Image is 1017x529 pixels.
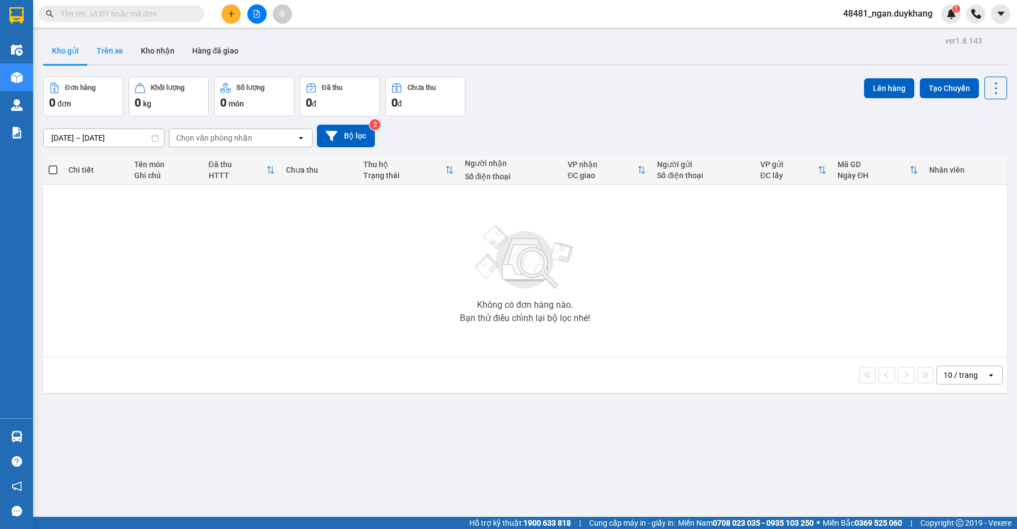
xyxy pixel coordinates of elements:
[209,160,266,169] div: Đã thu
[312,99,316,108] span: đ
[991,4,1010,24] button: caret-down
[369,119,380,130] sup: 2
[9,7,24,24] img: logo-vxr
[358,156,459,185] th: Toggle SortBy
[817,521,820,525] span: ⚪️
[469,517,571,529] span: Hỗ trợ kỹ thuật:
[713,519,814,527] strong: 0708 023 035 - 0935 103 250
[183,38,247,64] button: Hàng đã giao
[61,8,191,20] input: Tìm tên, số ĐT hoặc mã đơn
[920,78,979,98] button: Tạo Chuyến
[971,9,981,19] img: phone-icon
[523,519,571,527] strong: 1900 633 818
[220,96,226,109] span: 0
[11,99,23,111] img: warehouse-icon
[46,10,54,18] span: search
[273,4,292,24] button: aim
[832,156,924,185] th: Toggle SortBy
[363,171,444,180] div: Trạng thái
[929,165,1002,174] div: Nhân viên
[203,156,280,185] th: Toggle SortBy
[322,84,342,92] div: Đã thu
[398,99,402,108] span: đ
[460,314,590,323] div: Bạn thử điều chỉnh lại bộ lọc nhé!
[227,10,235,18] span: plus
[286,165,352,174] div: Chưa thu
[151,84,184,92] div: Khối lượng
[385,77,465,116] button: Chưa thu0đ
[678,517,814,529] span: Miền Nam
[760,171,818,180] div: ĐC lấy
[838,160,909,169] div: Mã GD
[755,156,832,185] th: Toggle SortBy
[589,517,675,529] span: Cung cấp máy in - giấy in:
[49,96,55,109] span: 0
[43,77,123,116] button: Đơn hàng0đơn
[278,10,286,18] span: aim
[465,159,557,168] div: Người nhận
[68,165,123,174] div: Chi tiết
[407,84,436,92] div: Chưa thu
[44,129,164,147] input: Select a date range.
[823,517,902,529] span: Miền Bắc
[134,160,198,169] div: Tên món
[209,171,266,180] div: HTTT
[954,5,958,13] span: 1
[477,301,573,309] div: Không có đơn hàng nào.
[946,9,956,19] img: icon-new-feature
[470,219,580,296] img: svg+xml;base64,PHN2ZyBjbGFzcz0ibGlzdC1wbHVnX19zdmciIHhtbG5zPSJodHRwOi8vd3d3LnczLm9yZy8yMDAwL3N2Zy...
[253,10,261,18] span: file-add
[562,156,651,185] th: Toggle SortBy
[987,371,995,380] svg: open
[11,127,23,138] img: solution-icon
[57,99,71,108] span: đơn
[864,78,914,98] button: Lên hàng
[12,456,22,467] span: question-circle
[568,171,637,180] div: ĐC giao
[956,519,963,527] span: copyright
[135,96,141,109] span: 0
[229,99,244,108] span: món
[944,370,978,381] div: 10 / trang
[838,171,909,180] div: Ngày ĐH
[88,38,132,64] button: Trên xe
[221,4,241,24] button: plus
[176,132,252,143] div: Chọn văn phòng nhận
[657,171,749,180] div: Số điện thoại
[579,517,581,529] span: |
[657,160,749,169] div: Người gửi
[363,160,444,169] div: Thu hộ
[391,96,398,109] span: 0
[12,506,22,516] span: message
[236,84,264,92] div: Số lượng
[214,77,294,116] button: Số lượng0món
[247,4,267,24] button: file-add
[855,519,902,527] strong: 0369 525 060
[134,171,198,180] div: Ghi chú
[11,72,23,83] img: warehouse-icon
[12,481,22,491] span: notification
[317,125,375,147] button: Bộ lọc
[132,38,183,64] button: Kho nhận
[910,517,912,529] span: |
[300,77,380,116] button: Đã thu0đ
[834,7,941,20] span: 48481_ngan.duykhang
[129,77,209,116] button: Khối lượng0kg
[306,96,312,109] span: 0
[996,9,1006,19] span: caret-down
[143,99,151,108] span: kg
[945,35,982,47] div: ver 1.8.143
[11,431,23,442] img: warehouse-icon
[760,160,818,169] div: VP gửi
[465,172,557,181] div: Số điện thoại
[43,38,88,64] button: Kho gửi
[65,84,96,92] div: Đơn hàng
[568,160,637,169] div: VP nhận
[11,44,23,56] img: warehouse-icon
[296,133,305,142] svg: open
[952,5,960,13] sup: 1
